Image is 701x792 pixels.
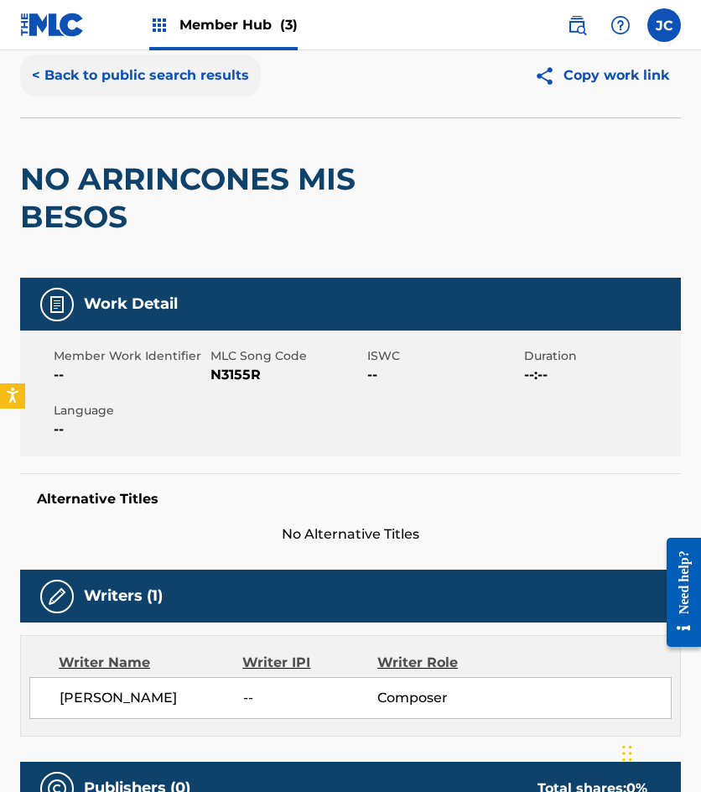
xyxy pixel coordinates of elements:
span: Language [54,402,206,419]
span: Member Hub [179,15,298,34]
img: Work Detail [47,294,67,315]
span: MLC Song Code [210,347,363,365]
iframe: Chat Widget [617,711,701,792]
span: --:-- [524,365,677,385]
div: Widget de chat [617,711,701,792]
span: Member Work Identifier [54,347,206,365]
div: User Menu [647,8,681,42]
span: ISWC [367,347,520,365]
span: -- [54,419,206,440]
div: Help [604,8,637,42]
img: MLC Logo [20,13,85,37]
iframe: Resource Center [654,525,701,660]
img: Top Rightsholders [149,15,169,35]
img: search [567,15,587,35]
button: < Back to public search results [20,55,261,96]
span: Composer [377,688,500,708]
h5: Work Detail [84,294,178,314]
a: Public Search [560,8,594,42]
h2: NO ARRINCONES MIS BESOS [20,160,417,236]
span: (3) [280,17,298,33]
div: Writer Name [59,653,242,673]
span: Duration [524,347,677,365]
span: No Alternative Titles [20,524,681,544]
div: Writer Role [377,653,500,673]
img: help [610,15,631,35]
span: -- [243,688,377,708]
span: -- [367,365,520,385]
span: [PERSON_NAME] [60,688,243,708]
img: Writers [47,586,67,607]
button: Copy work link [522,55,681,96]
h5: Alternative Titles [37,491,664,508]
div: Arrastrar [622,728,632,779]
span: -- [54,365,206,385]
img: Copy work link [534,65,563,86]
h5: Writers (1) [84,586,163,606]
div: Writer IPI [242,653,377,673]
span: N3155R [210,365,363,385]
